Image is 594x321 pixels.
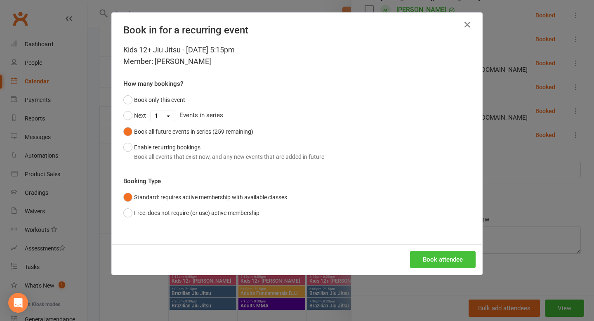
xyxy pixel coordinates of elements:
div: Open Intercom Messenger [8,293,28,313]
div: Book all future events in series (259 remaining) [134,127,253,136]
button: Free: does not require (or use) active membership [123,205,259,221]
h4: Book in for a recurring event [123,24,471,36]
div: Kids 12+ Jiu Jitsu - [DATE] 5:15pm Member: [PERSON_NAME] [123,44,471,67]
div: Book all events that exist now, and any new events that are added in future [134,152,324,161]
button: Book attendee [410,251,476,268]
label: Booking Type [123,176,161,186]
button: Enable recurring bookingsBook all events that exist now, and any new events that are added in future [123,139,324,165]
label: How many bookings? [123,79,183,89]
button: Book all future events in series (259 remaining) [123,124,253,139]
button: Standard: requires active membership with available classes [123,189,287,205]
button: Book only this event [123,92,185,108]
button: Close [461,18,474,31]
div: Events in series [123,108,471,123]
button: Next [123,108,146,123]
